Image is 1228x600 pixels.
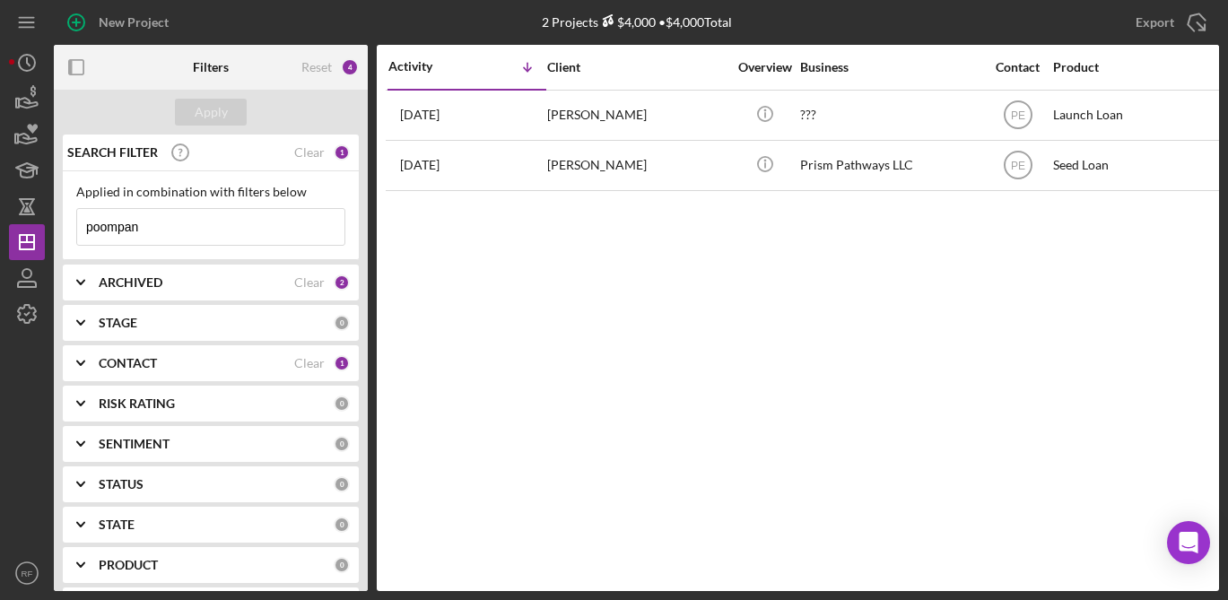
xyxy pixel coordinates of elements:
div: 0 [334,436,350,452]
div: [PERSON_NAME] [547,91,727,139]
div: 4 [341,58,359,76]
text: PE [1010,160,1024,172]
div: ??? [800,91,980,139]
button: Apply [175,99,247,126]
b: ARCHIVED [99,275,162,290]
b: PRODUCT [99,558,158,572]
div: Applied in combination with filters below [76,185,345,199]
div: 2 [334,274,350,291]
div: Apply [195,99,228,126]
div: 0 [334,315,350,331]
div: Overview [731,60,798,74]
b: STAGE [99,316,137,330]
div: 0 [334,476,350,492]
button: New Project [54,4,187,40]
div: Open Intercom Messenger [1167,521,1210,564]
b: STATE [99,517,135,532]
text: PE [1010,109,1024,122]
b: STATUS [99,477,144,491]
b: SEARCH FILTER [67,145,158,160]
div: 1 [334,355,350,371]
div: Activity [388,59,467,74]
b: SENTIMENT [99,437,170,451]
div: Clear [294,275,325,290]
div: Clear [294,356,325,370]
b: Filters [193,60,229,74]
b: CONTACT [99,356,157,370]
div: Business [800,60,980,74]
time: 2025-04-16 19:50 [400,158,440,172]
div: Contact [984,60,1051,74]
div: 1 [334,144,350,161]
div: New Project [99,4,169,40]
button: RF [9,555,45,591]
div: 0 [334,517,350,533]
div: Client [547,60,727,74]
div: 0 [334,557,350,573]
div: Clear [294,145,325,160]
text: RF [22,569,33,578]
time: 2025-07-29 17:38 [400,108,440,122]
b: RISK RATING [99,396,175,411]
div: Prism Pathways LLC [800,142,980,189]
div: $4,000 [598,14,656,30]
div: 0 [334,396,350,412]
div: Reset [301,60,332,74]
div: Export [1136,4,1174,40]
div: [PERSON_NAME] [547,142,727,189]
button: Export [1118,4,1219,40]
div: 2 Projects • $4,000 Total [542,14,732,30]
